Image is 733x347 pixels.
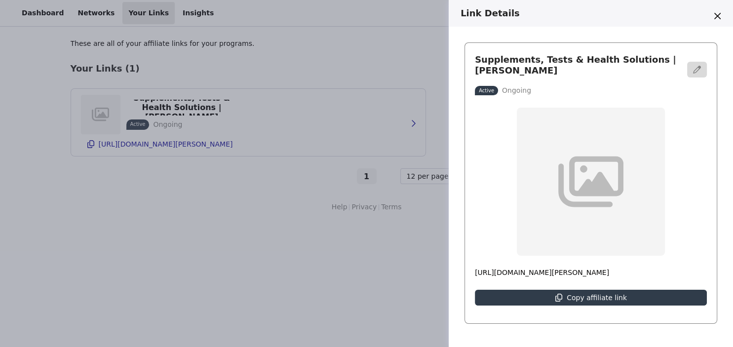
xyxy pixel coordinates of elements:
[475,268,707,278] p: [URL][DOMAIN_NAME][PERSON_NAME]
[479,87,494,94] p: Active
[502,85,531,96] p: Ongoing
[709,8,725,24] button: Close
[475,290,707,306] button: Copy affiliate link
[461,8,708,19] h3: Link Details
[475,54,681,76] h3: Supplements, Tests & Health Solutions | [PERSON_NAME]
[567,294,627,302] p: Copy affiliate link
